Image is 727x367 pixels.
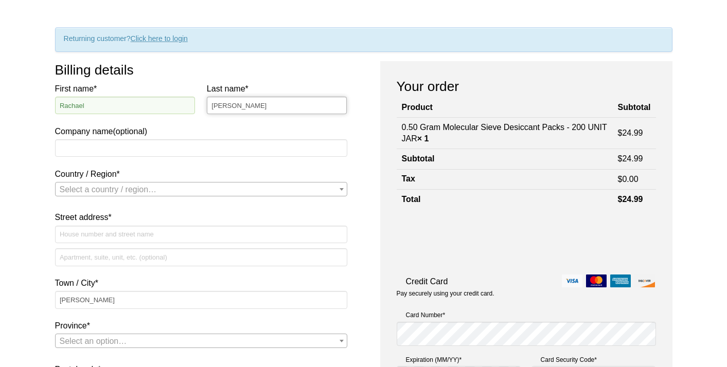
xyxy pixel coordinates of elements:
strong: × 1 [417,134,429,143]
label: Province [55,319,347,333]
label: Last name [207,82,347,96]
td: 0.50 Gram Molecular Sieve Desiccant Packs - 200 UNIT JAR [397,117,613,149]
label: Company name [55,82,347,138]
span: Select a country / region… [60,185,157,194]
h3: Billing details [55,61,347,79]
img: visa [562,274,582,287]
img: discover [634,274,655,287]
label: Town / City [55,276,347,290]
th: Product [397,98,613,117]
th: Subtotal [397,149,613,169]
span: $ [618,175,623,183]
bdi: 24.99 [618,154,643,163]
label: Credit Card [397,274,656,288]
span: Province [55,334,347,348]
th: Total [397,190,613,210]
label: Card Security Code [531,355,656,365]
label: First name [55,82,196,96]
p: Pay securely using your credit card. [397,289,656,298]
bdi: 0.00 [618,175,639,183]
h3: Your order [397,78,656,95]
a: Click here to login [131,34,188,43]
div: Returning customer? [55,27,672,52]
th: Subtotal [613,98,656,117]
bdi: 24.99 [618,195,643,204]
span: $ [618,195,623,204]
label: Country / Region [55,167,347,181]
span: Country / Region [55,182,347,196]
label: Expiration (MM/YY) [397,355,521,365]
input: House number and street name [55,226,347,243]
span: (optional) [113,127,147,136]
iframe: reCAPTCHA [397,220,553,260]
img: amex [610,274,631,287]
th: Tax [397,169,613,189]
label: Street address [55,210,347,224]
img: mastercard [586,274,607,287]
label: Card Number [397,310,656,320]
span: Select an option… [60,337,127,345]
span: $ [618,129,623,137]
bdi: 24.99 [618,129,643,137]
input: Apartment, suite, unit, etc. (optional) [55,248,347,266]
span: $ [618,154,623,163]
